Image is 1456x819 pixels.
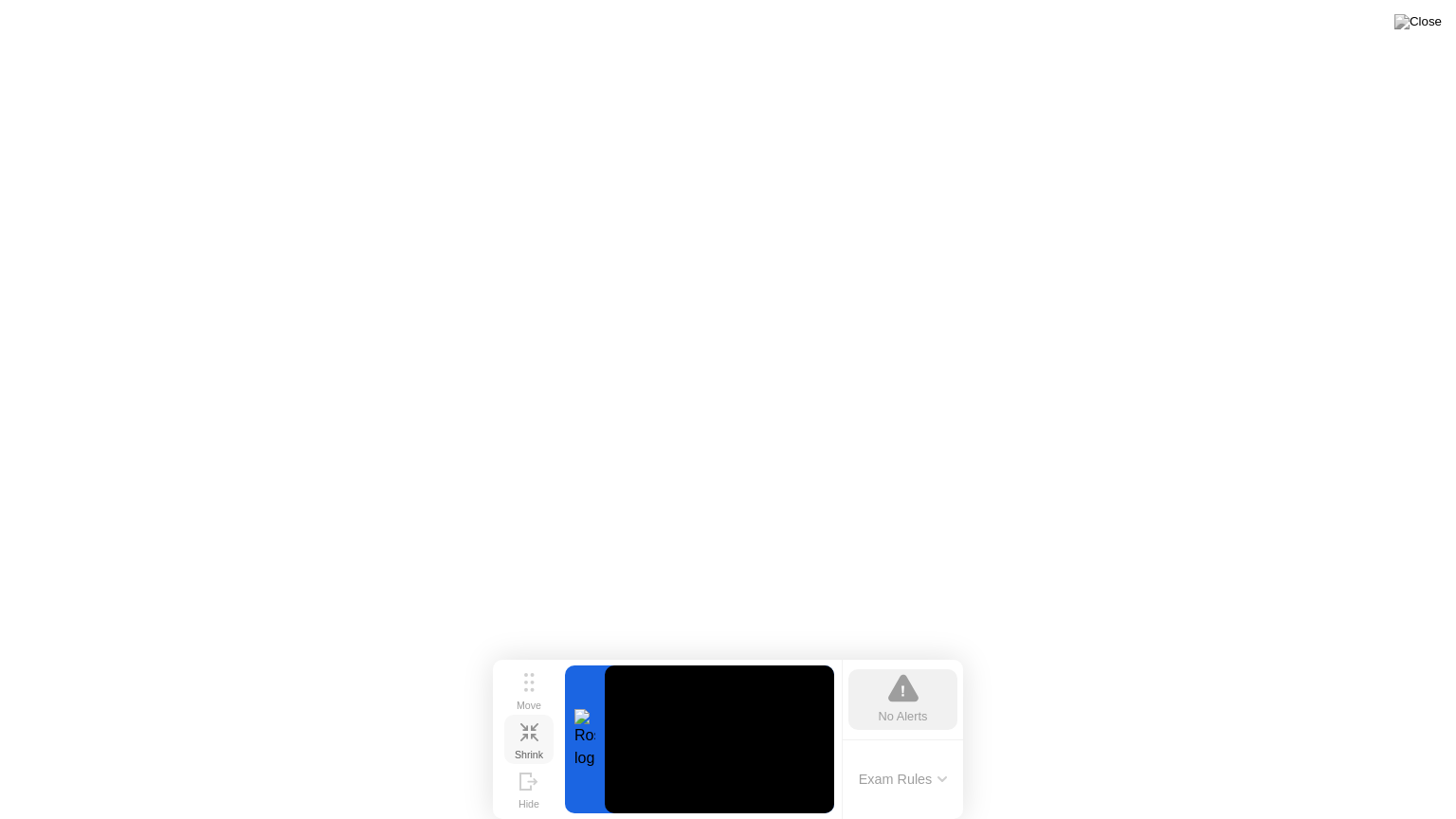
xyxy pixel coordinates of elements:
div: Hide [519,798,539,810]
div: Shrink [515,749,543,760]
button: Hide [504,764,554,813]
img: Close [1394,14,1442,29]
div: Move [517,700,541,711]
button: Move [504,665,554,715]
div: No Alerts [879,707,928,725]
button: Exam Rules [853,771,954,788]
button: Shrink [504,715,554,764]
